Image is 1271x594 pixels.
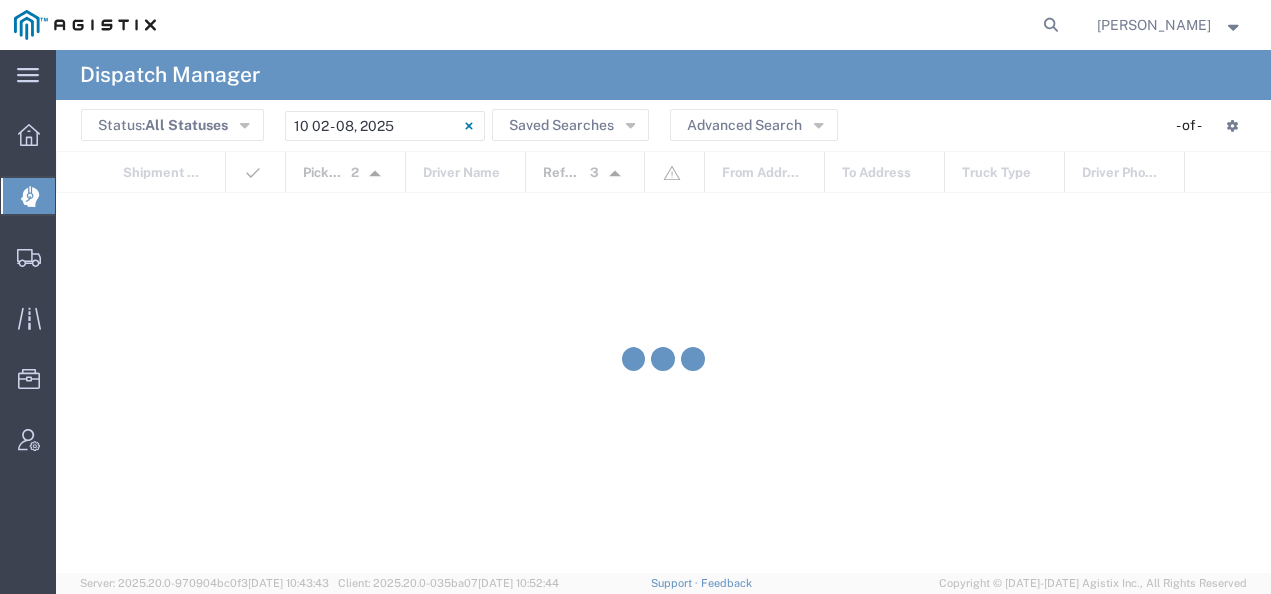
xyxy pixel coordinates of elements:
[80,577,329,589] span: Server: 2025.20.0-970904bc0f3
[478,577,559,589] span: [DATE] 10:52:44
[1176,115,1211,136] div: - of -
[338,577,559,589] span: Client: 2025.20.0-035ba07
[81,109,264,141] button: Status:All Statuses
[492,109,649,141] button: Saved Searches
[1097,14,1211,36] span: Jessica Carr
[670,109,838,141] button: Advanced Search
[145,117,228,133] span: All Statuses
[651,577,701,589] a: Support
[248,577,329,589] span: [DATE] 10:43:43
[701,577,752,589] a: Feedback
[939,575,1247,592] span: Copyright © [DATE]-[DATE] Agistix Inc., All Rights Reserved
[14,10,156,40] img: logo
[80,50,260,100] h4: Dispatch Manager
[1096,13,1244,37] button: [PERSON_NAME]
